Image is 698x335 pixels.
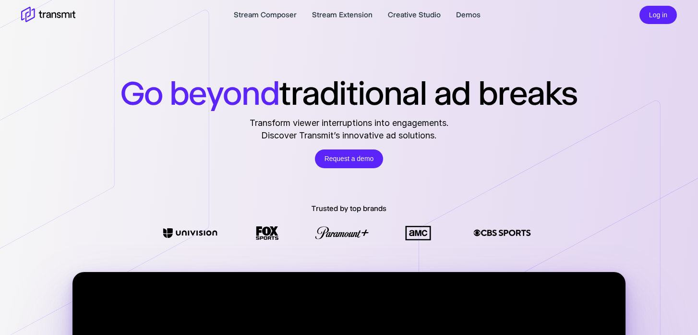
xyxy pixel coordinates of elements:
a: Request a demo [315,149,384,168]
a: Stream Extension [312,9,373,21]
span: Discover Transmit’s innovative ad solutions. [250,129,449,142]
a: Stream Composer [234,9,297,21]
a: Demos [456,9,481,21]
p: Trusted by top brands [312,203,386,214]
a: Log in [639,10,677,19]
button: Log in [639,6,677,25]
h1: traditional ad breaks [120,73,578,113]
a: Creative Studio [388,9,441,21]
span: Transform viewer interruptions into engagements. [250,117,449,129]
